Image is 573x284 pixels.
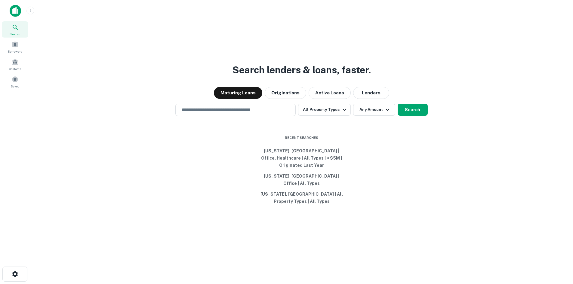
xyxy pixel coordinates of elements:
img: capitalize-icon.png [10,5,21,17]
button: Maturing Loans [214,87,262,99]
button: Active Loans [309,87,351,99]
iframe: Chat Widget [543,236,573,265]
a: Search [2,21,28,38]
button: Any Amount [353,104,395,116]
button: [US_STATE], [GEOGRAPHIC_DATA] | Office, Healthcare | All Types | < $5M | Originated Last Year [257,145,347,171]
a: Contacts [2,56,28,72]
span: Borrowers [8,49,22,54]
button: All Property Types [298,104,350,116]
a: Saved [2,74,28,90]
span: Saved [11,84,20,89]
span: Search [10,32,20,36]
span: Recent Searches [257,135,347,140]
a: Borrowers [2,39,28,55]
button: Lenders [353,87,389,99]
button: Search [398,104,428,116]
span: Contacts [9,66,21,71]
button: [US_STATE], [GEOGRAPHIC_DATA] | Office | All Types [257,171,347,189]
button: Originations [265,87,306,99]
button: [US_STATE], [GEOGRAPHIC_DATA] | All Property Types | All Types [257,189,347,207]
h3: Search lenders & loans, faster. [233,63,371,77]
